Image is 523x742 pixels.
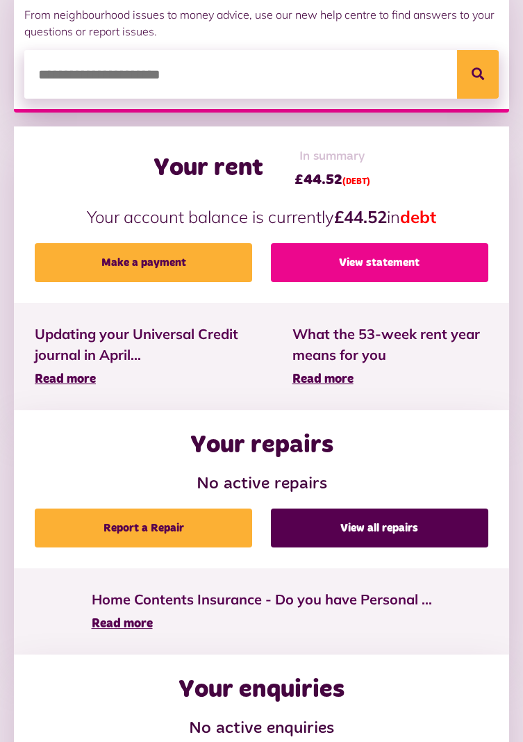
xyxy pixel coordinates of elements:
span: Read more [92,618,153,630]
strong: £44.52 [334,206,387,227]
p: From neighbourhood issues to money advice, use our new help centre to find answers to your questi... [24,6,499,40]
a: Home Contents Insurance - Do you have Personal ... Read more [92,589,432,634]
h2: Your enquiries [179,675,344,705]
a: What the 53-week rent year means for you Read more [292,324,488,389]
span: Home Contents Insurance - Do you have Personal ... [92,589,432,610]
p: Your account balance is currently in [35,204,488,229]
span: £44.52 [294,170,370,190]
h3: No active enquiries [35,719,488,739]
a: View statement [271,243,488,282]
a: Report a Repair [35,509,252,547]
span: Updating your Universal Credit journal in April... [35,324,251,365]
a: Make a payment [35,243,252,282]
h2: Your repairs [190,431,333,461]
span: What the 53-week rent year means for you [292,324,488,365]
a: Updating your Universal Credit journal in April... Read more [35,324,251,389]
span: debt [400,206,436,227]
span: Read more [35,373,96,386]
span: Read more [292,373,354,386]
span: (DEBT) [342,178,370,186]
h3: No active repairs [35,475,488,495]
span: In summary [294,147,370,166]
a: View all repairs [271,509,488,547]
h2: Your rent [153,154,263,183]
